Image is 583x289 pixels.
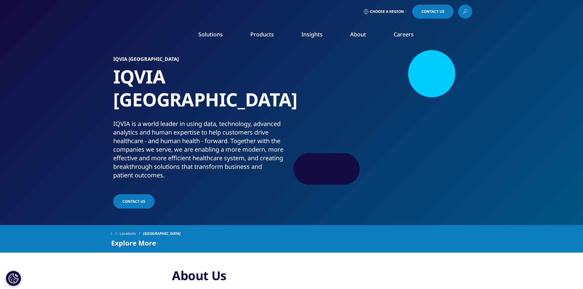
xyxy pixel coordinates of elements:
img: 017_doctors-reviewing-information.jpg [306,57,470,179]
nav: Primary [163,21,472,50]
span: Choose a Region [370,9,404,14]
a: Careers [394,31,414,38]
a: Contact Us [113,194,155,209]
a: Insights [301,31,323,38]
h6: IQVIA [GEOGRAPHIC_DATA] [113,57,289,65]
h3: About Us [172,268,411,288]
a: About [350,31,366,38]
span: Contact Us [122,199,145,204]
a: Solutions [198,31,223,38]
a: Locations [120,228,143,239]
a: Products [250,31,274,38]
span: [GEOGRAPHIC_DATA] [143,228,181,239]
h1: IQVIA [GEOGRAPHIC_DATA] [113,65,289,120]
a: Contact Us [412,5,454,19]
button: Cookies Settings [6,271,21,286]
span: Explore More [111,239,156,246]
span: Contact Us [421,10,444,13]
p: IQVIA is a world leader in using data, technology, advanced analytics and human expertise to help... [113,120,289,183]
